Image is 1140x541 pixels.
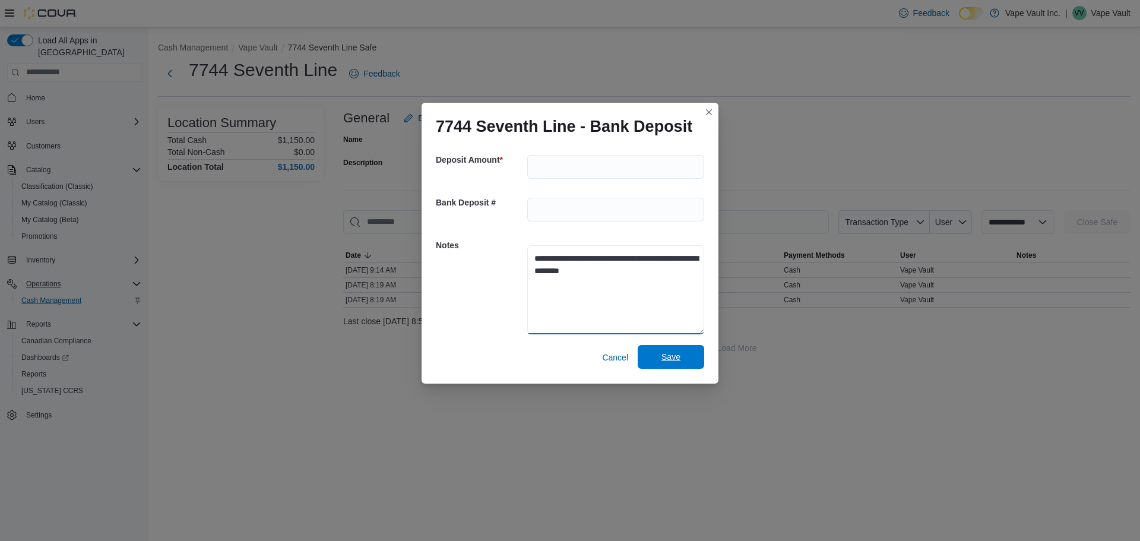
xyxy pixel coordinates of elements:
h5: Bank Deposit # [436,191,525,214]
button: Save [638,345,704,369]
h1: 7744 Seventh Line - Bank Deposit [436,117,692,136]
button: Cancel [597,346,633,369]
h5: Notes [436,233,525,257]
button: Closes this modal window [702,105,716,119]
h5: Deposit Amount [436,148,525,172]
span: Cancel [602,352,628,363]
span: Save [661,351,680,363]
